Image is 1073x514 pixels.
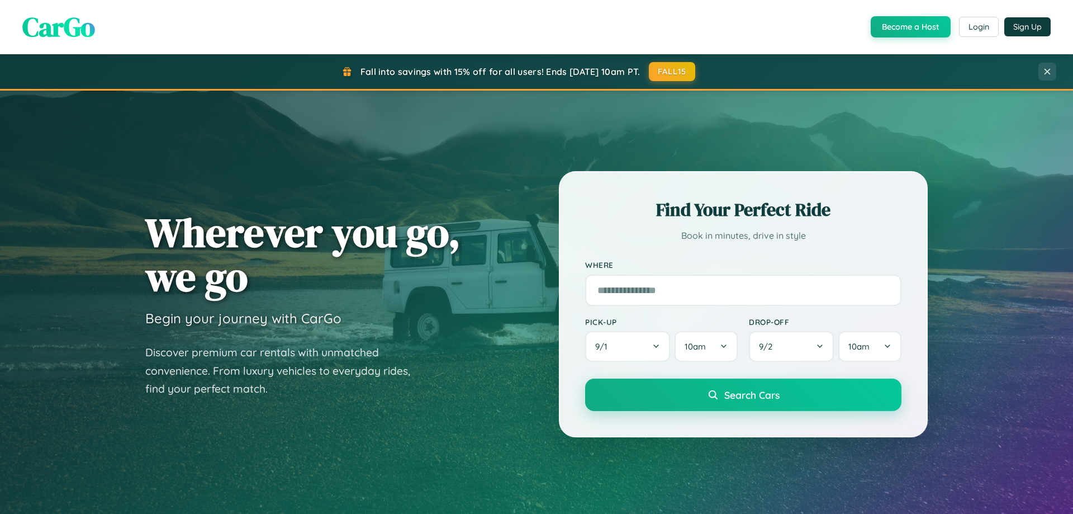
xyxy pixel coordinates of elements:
[145,343,425,398] p: Discover premium car rentals with unmatched convenience. From luxury vehicles to everyday rides, ...
[585,261,901,270] label: Where
[585,197,901,222] h2: Find Your Perfect Ride
[675,331,738,362] button: 10am
[848,341,870,352] span: 10am
[685,341,706,352] span: 10am
[959,17,999,37] button: Login
[22,8,95,45] span: CarGo
[595,341,613,352] span: 9 / 1
[724,389,780,401] span: Search Cars
[749,331,834,362] button: 9/2
[585,379,901,411] button: Search Cars
[759,341,778,352] span: 9 / 2
[649,62,696,81] button: FALL15
[145,210,460,299] h1: Wherever you go, we go
[360,66,640,77] span: Fall into savings with 15% off for all users! Ends [DATE] 10am PT.
[871,16,951,37] button: Become a Host
[838,331,901,362] button: 10am
[585,228,901,244] p: Book in minutes, drive in style
[585,317,738,327] label: Pick-up
[749,317,901,327] label: Drop-off
[585,331,670,362] button: 9/1
[1004,17,1051,36] button: Sign Up
[145,310,341,327] h3: Begin your journey with CarGo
